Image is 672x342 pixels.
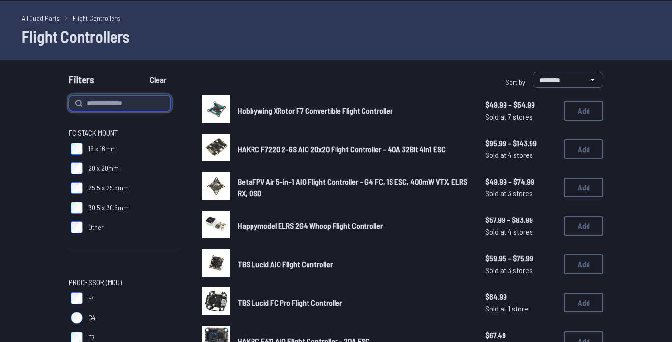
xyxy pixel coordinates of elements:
[564,293,603,312] button: Add
[73,13,120,23] a: Flight Controllers
[485,111,556,123] span: Sold at 7 stores
[485,214,556,226] span: $57.99 - $83.99
[238,220,470,232] a: Happymodel ELRS 2G4 Whoop Flight Controller
[202,95,230,123] img: image
[88,222,104,232] span: Other
[485,303,556,314] span: Sold at 1 store
[69,72,94,92] span: Filters
[71,143,83,155] input: 16 x 16mm
[141,72,174,88] button: Clear
[564,101,603,121] button: Add
[505,78,525,86] span: Sort by
[88,163,119,173] span: 20 x 20mm
[202,211,230,241] a: image
[238,221,383,230] span: Happymodel ELRS 2G4 Whoop Flight Controller
[238,105,470,117] a: Hobbywing XRotor F7 Convertible Flight Controller
[238,144,446,154] span: HAKRC F7220 2-6S AIO 20x20 Flight Controller - 40A 32Bit 4in1 ESC
[69,127,118,139] span: FC Stack Mount
[71,202,83,214] input: 30.5 x 30.5mm
[88,203,129,213] span: 30.5 x 30.5mm
[485,99,556,111] span: $49.99 - $54.99
[485,176,556,187] span: $49.99 - $74.99
[22,25,650,48] h1: Flight Controllers
[202,249,230,280] a: image
[238,106,392,115] span: Hobbywing XRotor F7 Convertible Flight Controller
[22,13,60,23] a: All Quad Parts
[564,254,603,274] button: Add
[485,252,556,264] span: $59.95 - $75.99
[238,298,342,307] span: TBS Lucid FC Pro Flight Controller
[71,312,83,324] input: G4
[238,259,333,269] span: TBS Lucid AIO Flight Controller
[238,258,470,270] a: TBS Lucid AIO Flight Controller
[202,134,230,164] a: image
[485,264,556,276] span: Sold at 3 stores
[485,226,556,238] span: Sold at 4 stores
[485,291,556,303] span: $64.99
[238,143,470,155] a: HAKRC F7220 2-6S AIO 20x20 Flight Controller - 40A 32Bit 4in1 ESC
[88,144,116,154] span: 16 x 16mm
[71,162,83,174] input: 20 x 20mm
[71,292,83,304] input: F4
[533,72,603,88] select: Sort by
[485,137,556,149] span: $95.99 - $143.99
[238,176,470,199] a: BetaFPV Air 5-in-1 AIO Flight Controller - G4 FC, 1S ESC, 400mW VTX, ELRS RX, OSD
[88,293,95,303] span: F4
[202,287,230,318] a: image
[238,297,470,309] a: TBS Lucid FC Pro Flight Controller
[485,187,556,199] span: Sold at 3 stores
[564,139,603,159] button: Add
[88,313,95,323] span: G4
[202,211,230,238] img: image
[238,177,467,198] span: BetaFPV Air 5-in-1 AIO Flight Controller - G4 FC, 1S ESC, 400mW VTX, ELRS RX, OSD
[485,329,556,341] span: $67.49
[202,249,230,277] img: image
[202,172,230,200] img: image
[202,95,230,126] a: image
[88,183,129,193] span: 25.5 x 25.5mm
[202,287,230,315] img: image
[71,221,83,233] input: Other
[71,182,83,194] input: 25.5 x 25.5mm
[564,178,603,197] button: Add
[202,172,230,203] a: image
[69,277,122,288] span: Processor (MCU)
[202,134,230,161] img: image
[485,149,556,161] span: Sold at 4 stores
[564,216,603,236] button: Add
